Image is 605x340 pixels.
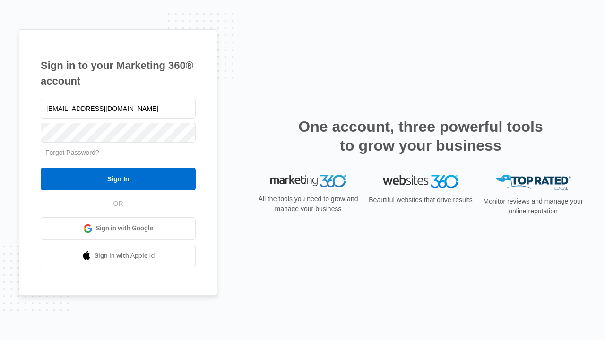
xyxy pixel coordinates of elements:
[295,117,546,155] h2: One account, three powerful tools to grow your business
[495,175,571,190] img: Top Rated Local
[270,175,346,188] img: Marketing 360
[480,196,586,216] p: Monitor reviews and manage your online reputation
[45,149,99,156] a: Forgot Password?
[41,245,196,267] a: Sign in with Apple Id
[383,175,458,188] img: Websites 360
[95,251,155,261] span: Sign in with Apple Id
[96,223,154,233] span: Sign in with Google
[368,195,474,205] p: Beautiful websites that drive results
[255,194,361,214] p: All the tools you need to grow and manage your business
[107,199,130,209] span: OR
[41,168,196,190] input: Sign In
[41,217,196,240] a: Sign in with Google
[41,58,196,89] h1: Sign in to your Marketing 360® account
[41,99,196,119] input: Email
